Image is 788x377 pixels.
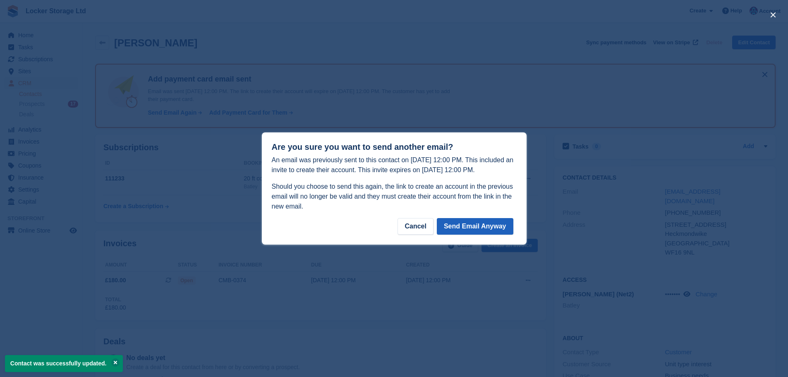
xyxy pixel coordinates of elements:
[398,218,433,235] div: Cancel
[272,182,517,211] p: Should you choose to send this again, the link to create an account in the previous email will no...
[272,155,517,175] p: An email was previously sent to this contact on [DATE] 12:00 PM. This included an invite to creat...
[272,142,517,152] h1: Are you sure you want to send another email?
[5,355,123,372] p: Contact was successfully updated.
[766,8,780,22] button: close
[437,218,513,235] button: Send Email Anyway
